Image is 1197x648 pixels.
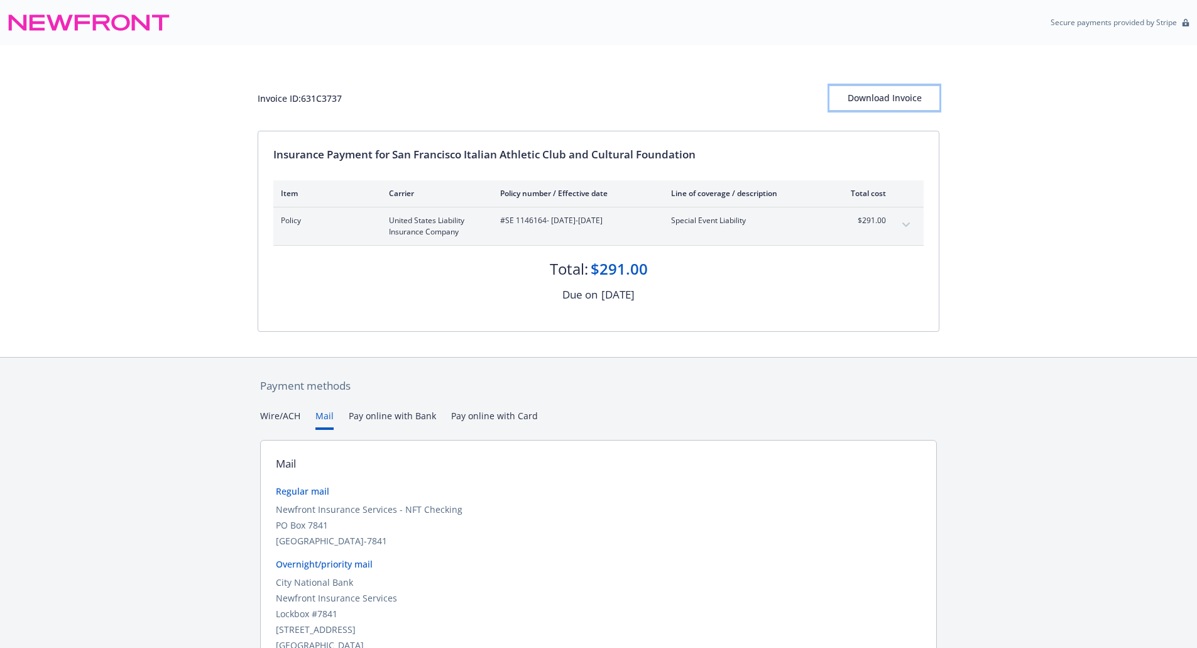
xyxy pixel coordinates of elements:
[349,409,436,430] button: Pay online with Bank
[273,207,924,245] div: PolicyUnited States Liability Insurance Company#SE 1146164- [DATE]-[DATE]Special Event Liability$...
[671,188,819,199] div: Line of coverage / description
[281,188,369,199] div: Item
[671,215,819,226] span: Special Event Liability
[260,378,937,394] div: Payment methods
[276,519,921,532] div: PO Box 7841
[562,287,598,303] div: Due on
[281,215,369,226] span: Policy
[829,85,939,111] button: Download Invoice
[839,188,886,199] div: Total cost
[500,215,651,226] span: #SE 1146164 - [DATE]-[DATE]
[276,576,921,589] div: City National Bank
[829,86,939,110] div: Download Invoice
[550,258,588,280] div: Total:
[258,92,342,105] div: Invoice ID: 631C3737
[276,607,921,620] div: Lockbox #7841
[389,188,480,199] div: Carrier
[276,534,921,547] div: [GEOGRAPHIC_DATA]-7841
[451,409,538,430] button: Pay online with Card
[389,215,480,238] span: United States Liability Insurance Company
[276,456,296,472] div: Mail
[1051,17,1177,28] p: Secure payments provided by Stripe
[896,215,916,235] button: expand content
[276,557,921,571] div: Overnight/priority mail
[276,591,921,605] div: Newfront Insurance Services
[260,409,300,430] button: Wire/ACH
[276,623,921,636] div: [STREET_ADDRESS]
[276,503,921,516] div: Newfront Insurance Services - NFT Checking
[500,188,651,199] div: Policy number / Effective date
[273,146,924,163] div: Insurance Payment for San Francisco Italian Athletic Club and Cultural Foundation
[315,409,334,430] button: Mail
[601,287,635,303] div: [DATE]
[591,258,648,280] div: $291.00
[839,215,886,226] span: $291.00
[276,485,921,498] div: Regular mail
